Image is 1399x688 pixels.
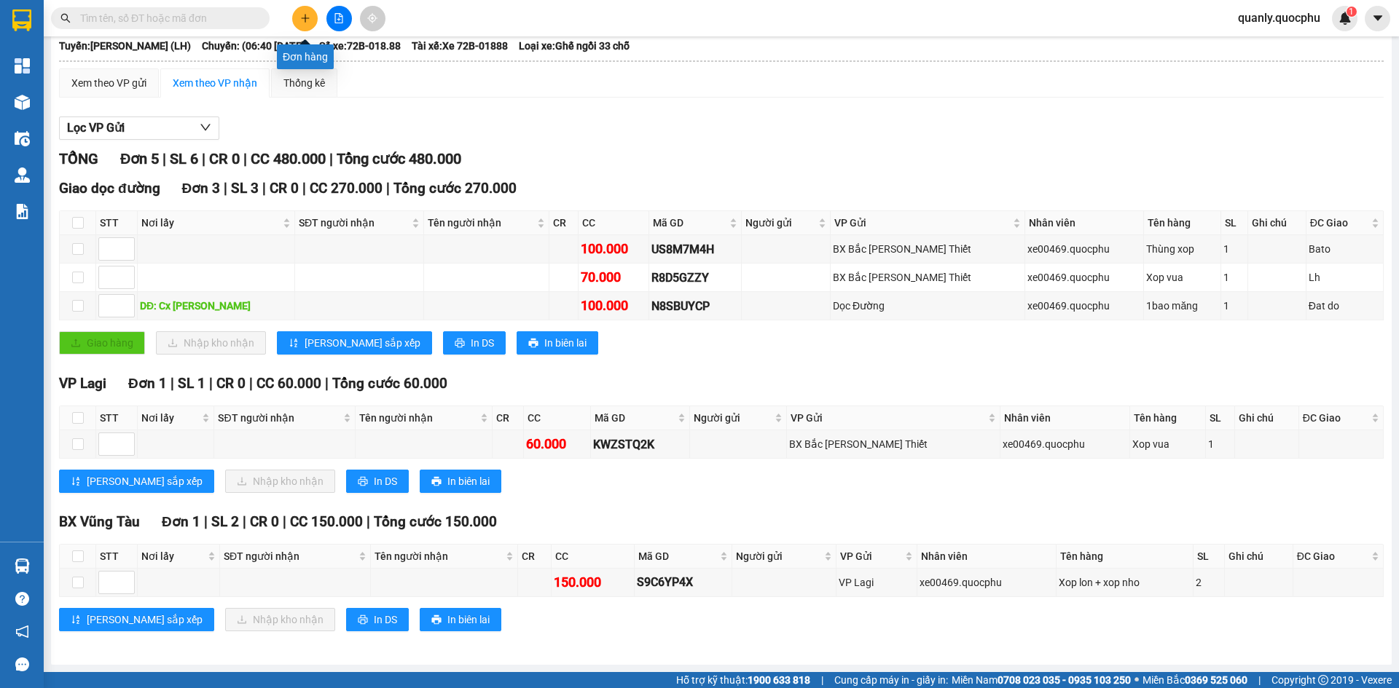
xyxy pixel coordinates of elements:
span: | [224,180,227,197]
th: CR [518,545,552,569]
div: 2 [1196,574,1222,590]
div: Xop vua [1146,269,1218,285]
th: Tên hàng [1130,406,1206,430]
span: | [1258,672,1261,688]
td: N8SBUYCP [649,292,741,320]
img: logo-vxr [12,9,31,31]
button: Lọc VP Gửi [59,116,219,140]
span: Lọc VP Gửi [67,119,125,137]
span: sort-ascending [289,338,299,349]
th: Nhân viên [917,545,1057,569]
div: Đat do [1309,298,1381,314]
span: down [200,122,211,133]
td: Dọc Đường [831,292,1026,320]
th: Ghi chú [1235,406,1299,430]
div: Xop lon + xop nho [1059,574,1191,590]
span: SL 3 [231,180,259,197]
span: ĐC Giao [1303,410,1368,426]
span: | [171,375,174,392]
td: BX Bắc Phan Thiết [831,235,1026,264]
div: Xop vua [1132,436,1203,452]
span: sort-ascending [71,476,81,488]
th: Ghi chú [1248,211,1306,235]
span: Nơi lấy [141,215,280,231]
div: 60.000 [526,434,588,454]
div: S9C6YP4X [637,573,729,591]
div: BX Bắc [PERSON_NAME] Thiết [833,269,1023,285]
img: icon-new-feature [1339,12,1352,25]
div: Bato [1309,241,1381,257]
span: | [209,375,213,392]
th: SL [1221,211,1248,235]
div: Xem theo VP gửi [71,75,146,91]
span: BX Vũng Tàu [59,513,140,530]
div: 1 [1223,241,1245,257]
img: warehouse-icon [15,558,30,574]
th: Ghi chú [1225,545,1293,569]
span: | [325,375,329,392]
span: copyright [1318,675,1328,685]
span: Người gửi [745,215,815,231]
b: Tuyến: [PERSON_NAME] (LH) [59,40,191,52]
span: Nơi lấy [141,410,199,426]
th: STT [96,406,138,430]
span: Người gửi [736,548,821,564]
span: Mã GD [595,410,674,426]
span: | [302,180,306,197]
th: CR [493,406,524,430]
span: aim [367,13,377,23]
span: CR 0 [270,180,299,197]
td: S9C6YP4X [635,569,732,597]
span: In biên lai [447,473,490,489]
th: Tên hàng [1057,545,1194,569]
span: VP Gửi [834,215,1011,231]
span: | [202,150,205,167]
div: 100.000 [581,296,647,316]
span: SĐT người nhận [299,215,409,231]
span: caret-down [1371,12,1384,25]
button: sort-ascending[PERSON_NAME] sắp xếp [277,331,432,355]
span: Tài xế: Xe 72B-01888 [412,38,508,54]
span: Miền Nam [952,672,1131,688]
span: SL 2 [211,513,239,530]
span: Đơn 3 [182,180,221,197]
span: Tổng cước 150.000 [374,513,497,530]
span: In DS [471,335,494,351]
th: STT [96,211,138,235]
span: Tên người nhận [359,410,478,426]
span: message [15,657,29,671]
img: solution-icon [15,204,30,219]
span: Chuyến: (06:40 [DATE]) [202,38,308,54]
span: | [283,513,286,530]
span: notification [15,625,29,638]
strong: 0708 023 035 - 0935 103 250 [998,674,1131,686]
span: CC 480.000 [251,150,326,167]
div: DĐ: Cx [PERSON_NAME] [140,298,292,314]
span: printer [431,476,442,488]
span: Hỗ trợ kỹ thuật: [676,672,810,688]
span: | [329,150,333,167]
div: 1 [1223,298,1245,314]
th: CR [549,211,578,235]
span: CR 0 [209,150,240,167]
div: Xem theo VP nhận [173,75,257,91]
th: CC [524,406,591,430]
div: KWZSTQ2K [593,435,686,454]
th: Tên hàng [1144,211,1221,235]
span: [PERSON_NAME] sắp xếp [305,335,420,351]
span: TỔNG [59,150,98,167]
strong: 1900 633 818 [748,674,810,686]
span: ĐC Giao [1310,215,1368,231]
span: SL 1 [178,375,205,392]
button: sort-ascending[PERSON_NAME] sắp xếp [59,608,214,631]
td: KWZSTQ2K [591,430,689,459]
button: printerIn DS [443,331,506,355]
img: warehouse-icon [15,167,30,183]
span: ⚪️ [1135,677,1139,683]
span: printer [358,476,368,488]
button: caret-down [1365,6,1390,31]
div: VP Lagi [839,574,914,590]
span: | [262,180,266,197]
div: US8M7M4H [651,240,738,258]
span: Số xe: 72B-018.88 [319,38,401,54]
